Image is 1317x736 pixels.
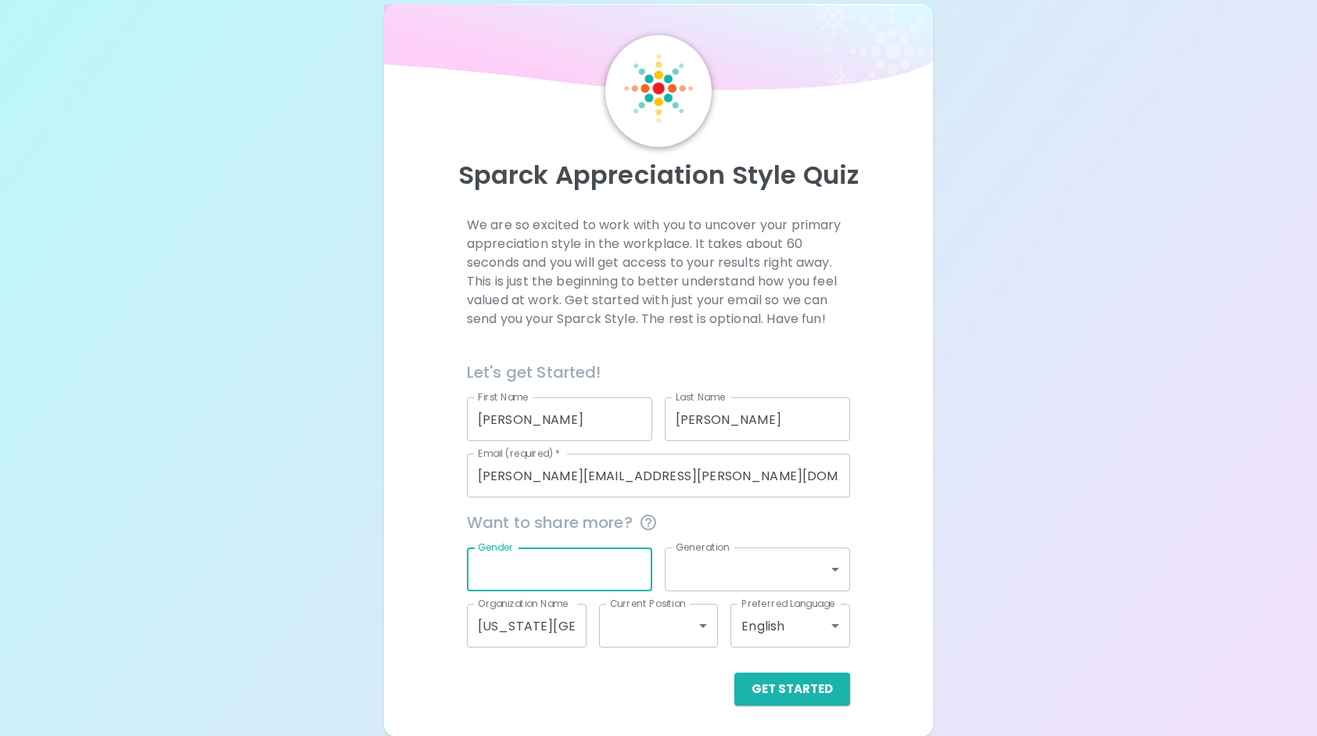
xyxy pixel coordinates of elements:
[478,540,514,554] label: Gender
[467,216,850,329] p: We are so excited to work with you to uncover your primary appreciation style in the workplace. I...
[478,597,569,610] label: Organization Name
[639,513,658,532] svg: This information is completely confidential and only used for aggregated appreciation studies at ...
[467,360,850,385] h6: Let's get Started!
[478,390,529,404] label: First Name
[730,604,850,648] div: English
[384,4,933,98] img: wave
[403,160,914,191] p: Sparck Appreciation Style Quiz
[734,673,850,705] button: Get Started
[676,390,725,404] label: Last Name
[676,540,730,554] label: Generation
[467,510,850,535] span: Want to share more?
[741,597,835,610] label: Preferred Language
[478,447,561,460] label: Email (required)
[610,597,686,610] label: Current Position
[624,54,693,123] img: Sparck Logo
